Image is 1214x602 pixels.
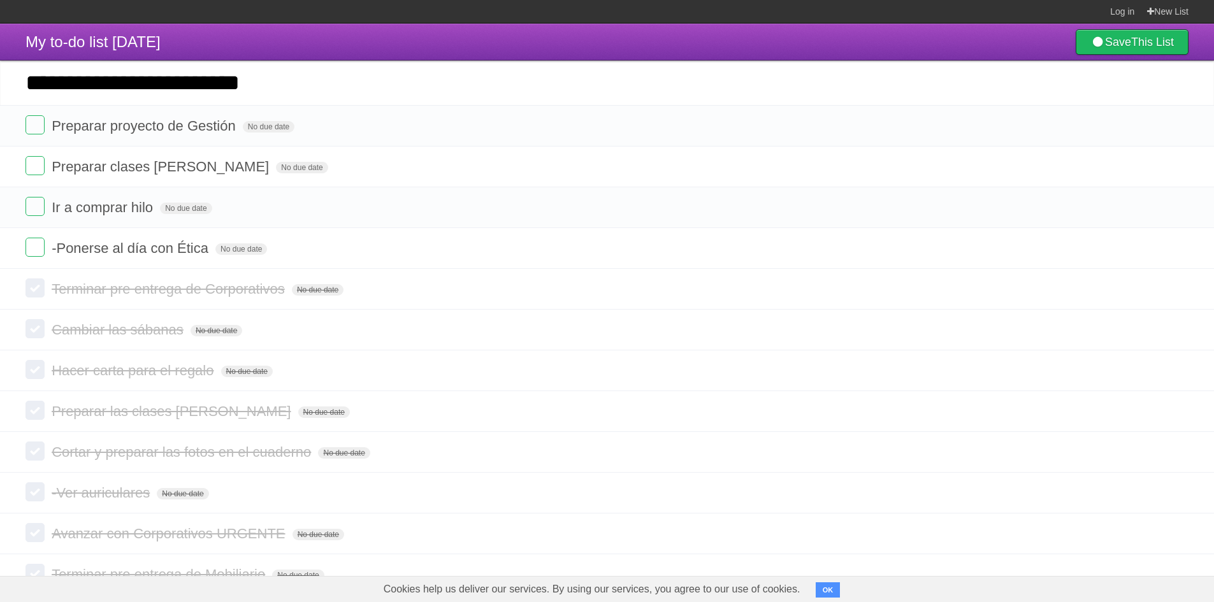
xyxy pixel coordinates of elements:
label: Done [25,523,45,542]
span: No due date [276,162,328,173]
span: -Ver auriculares [52,485,153,501]
label: Done [25,319,45,338]
a: SaveThis List [1076,29,1189,55]
span: No due date [292,284,343,296]
span: No due date [157,488,208,499]
span: Cortar y preparar las fotos en el cuaderno [52,444,314,460]
span: Hacer carta para el regalo [52,362,217,378]
label: Done [25,238,45,257]
label: Done [25,401,45,420]
label: Done [25,156,45,175]
span: Terminar pre entrega de Corporativos [52,281,288,297]
span: Preparar clases [PERSON_NAME] [52,159,272,175]
label: Done [25,482,45,501]
span: No due date [221,366,273,377]
label: Done [25,441,45,461]
label: Done [25,197,45,216]
span: Terminar pre entrega de Mobiliario [52,566,268,582]
span: No due date [191,325,242,336]
label: Done [25,360,45,379]
span: Preparar las clases [PERSON_NAME] [52,403,294,419]
span: No due date [318,447,370,459]
span: Cookies help us deliver our services. By using our services, you agree to our use of cookies. [371,577,813,602]
span: Preparar proyecto de Gestión [52,118,239,134]
span: No due date [160,203,212,214]
label: Done [25,564,45,583]
span: -Ponerse al día con Ética [52,240,212,256]
span: No due date [293,529,344,540]
button: OK [816,582,841,598]
span: No due date [298,406,350,418]
span: Ir a comprar hilo [52,199,156,215]
span: No due date [243,121,294,133]
span: No due date [272,570,324,581]
span: No due date [215,243,267,255]
b: This List [1131,36,1174,48]
label: Done [25,115,45,134]
span: My to-do list [DATE] [25,33,161,50]
span: Avanzar con Corporativos URGENTE [52,526,288,541]
span: Cambiar las sábanas [52,322,187,338]
label: Done [25,278,45,297]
